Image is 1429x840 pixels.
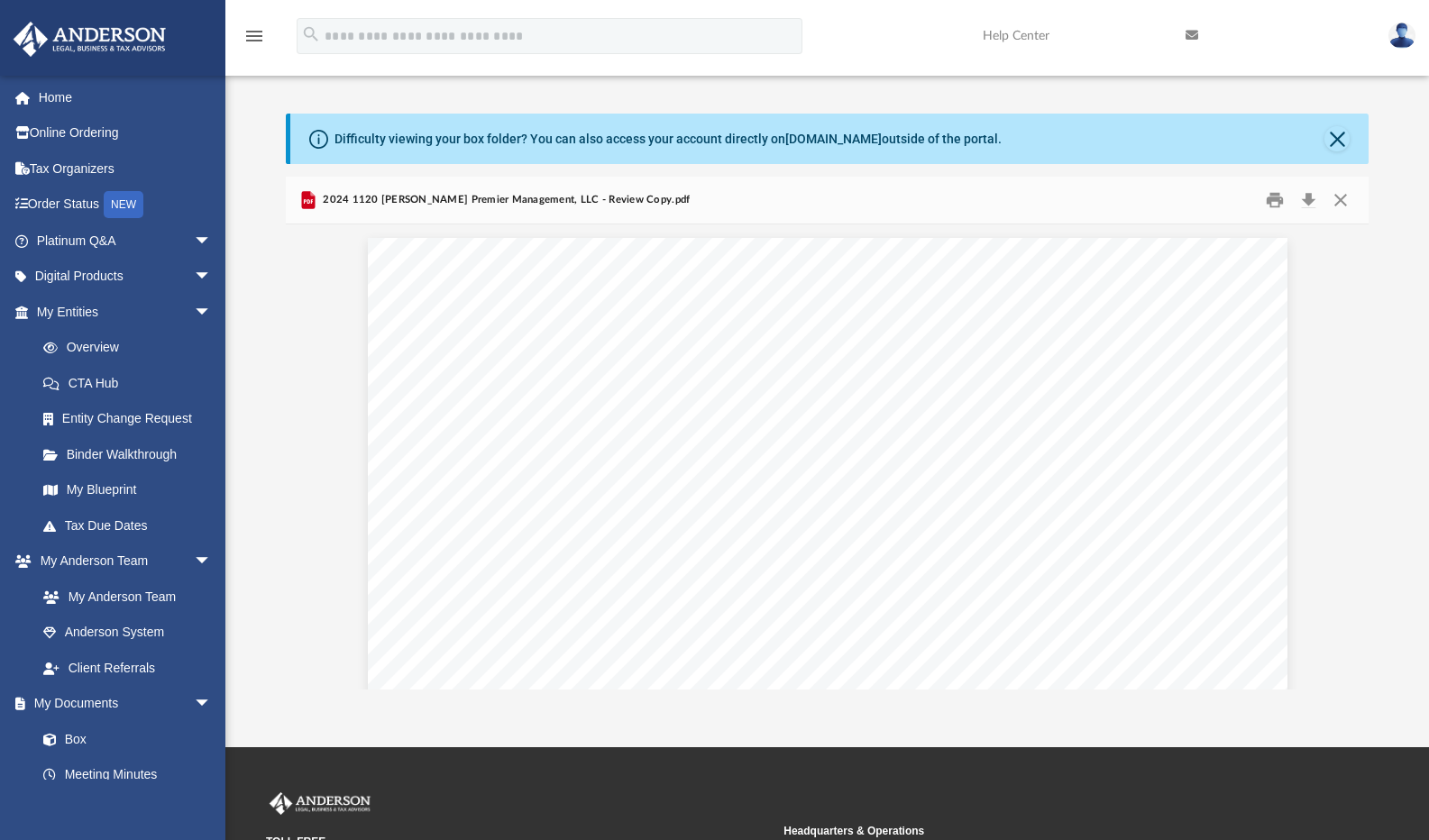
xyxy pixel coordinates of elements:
div: Preview [286,177,1369,689]
a: Tax Organizers [13,151,239,187]
a: My Anderson Team [25,579,221,615]
span: LAS [498,403,529,417]
a: Overview [25,330,239,366]
a: Digital Productsarrow_drop_down [13,259,239,295]
div: NEW [104,191,143,218]
span: arrow_drop_down [194,223,230,260]
a: Platinum Q&Aarrow_drop_down [13,223,239,259]
a: Binder Walkthrough [25,436,239,472]
span: arrow_drop_down [194,294,230,331]
span: GLOBAL [593,367,657,381]
a: Box [25,721,221,757]
a: Entity Change Request [25,401,239,437]
a: Tax Due Dates [25,507,239,543]
a: Meeting Minutes [25,757,230,793]
a: menu [243,34,265,47]
a: [DOMAIN_NAME] [785,132,882,146]
span: arrow_drop_down [194,259,230,296]
button: Download [1292,187,1324,215]
div: Difficulty viewing your box folder? You can also access your account directly on outside of the p... [334,130,1002,149]
span: VEGAS, [540,403,604,417]
span: COPY [910,486,1163,778]
span: BUSINESS [667,367,752,381]
a: Order StatusNEW [13,187,239,224]
button: Close [1324,126,1350,151]
span: [PERSON_NAME] [498,367,621,381]
button: Close [1324,187,1357,215]
span: 89121 [646,403,700,417]
img: Anderson Advisors Platinum Portal [266,792,374,816]
a: My Entitiesarrow_drop_down [13,294,239,330]
span: arrow_drop_down [194,543,230,580]
small: Headquarters & Operations [783,823,1288,839]
span: NV [614,403,636,417]
i: search [301,24,321,44]
span: DRIVE [625,385,678,399]
span: arrow_drop_down [194,686,230,723]
a: My Documentsarrow_drop_down [13,686,230,722]
a: My Anderson Teamarrow_drop_down [13,543,230,580]
a: Anderson System [25,615,230,651]
span: LLC [838,367,869,381]
div: Document Viewer [286,224,1369,689]
span: [PERSON_NAME] [551,385,673,399]
a: Home [13,79,239,115]
a: My Blueprint [25,472,230,508]
div: File preview [286,224,1369,689]
span: 2024 1120 [PERSON_NAME] Premier Management, LLC - Review Copy.pdf [319,192,690,208]
button: Print [1257,187,1293,215]
i: menu [243,25,265,47]
span: GROUP, [764,367,828,381]
a: Client Referrals [25,650,230,686]
img: User Pic [1388,23,1415,49]
a: Online Ordering [13,115,239,151]
a: CTA Hub [25,365,239,401]
span: 3225 [498,385,540,399]
img: Anderson Advisors Platinum Portal [8,22,171,57]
